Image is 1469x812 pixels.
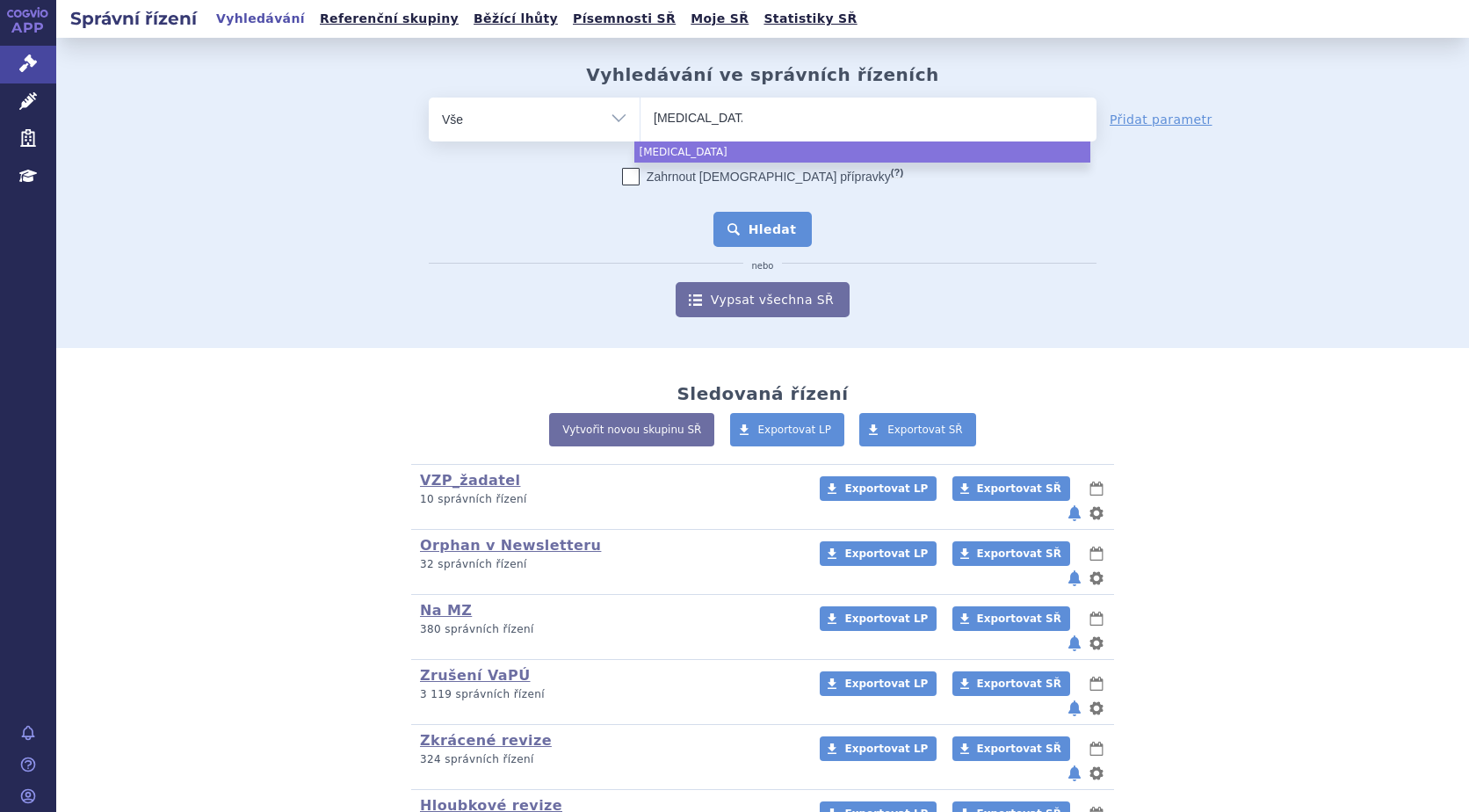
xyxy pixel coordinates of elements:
[685,7,754,31] a: Moje SŘ
[568,7,681,31] a: Písemnosti SŘ
[1110,111,1212,128] a: Přidat parametr
[1088,608,1105,629] button: lhůty
[977,613,1061,625] span: Exportovat SŘ
[952,606,1070,631] a: Exportovat SŘ
[1088,543,1105,564] button: lhůty
[1088,568,1105,589] button: nastavení
[315,7,464,31] a: Referenční skupiny
[1088,503,1105,524] button: nastavení
[820,671,937,696] a: Exportovat LP
[1088,763,1105,784] button: nastavení
[420,557,797,572] p: 32 správních řízení
[820,606,937,631] a: Exportovat LP
[468,7,563,31] a: Běžící lhůty
[844,743,928,755] span: Exportovat LP
[891,167,903,178] abbr: (?)
[1088,673,1105,694] button: lhůty
[56,6,211,31] h2: Správní řízení
[420,667,531,684] a: Zrušení VaPÚ
[1066,503,1083,524] button: notifikace
[952,671,1070,696] a: Exportovat SŘ
[420,492,797,507] p: 10 správních řízení
[820,541,937,566] a: Exportovat LP
[952,476,1070,501] a: Exportovat SŘ
[758,424,832,436] span: Exportovat LP
[1088,633,1105,654] button: nastavení
[211,7,310,31] a: Vyhledávání
[634,141,1090,163] li: [MEDICAL_DATA]
[586,64,939,85] h2: Vyhledávání ve správních řízeních
[676,282,850,317] a: Vypsat všechna SŘ
[1066,633,1083,654] button: notifikace
[977,547,1061,560] span: Exportovat SŘ
[420,732,552,749] a: Zkrácené revize
[713,212,813,247] button: Hledat
[549,413,714,446] a: Vytvořit novou skupinu SŘ
[887,424,963,436] span: Exportovat SŘ
[420,687,797,702] p: 3 119 správních řízení
[844,678,928,690] span: Exportovat LP
[420,622,797,637] p: 380 správních řízení
[1066,568,1083,589] button: notifikace
[844,482,928,495] span: Exportovat LP
[1066,698,1083,719] button: notifikace
[677,383,848,404] h2: Sledovaná řízení
[1088,478,1105,499] button: lhůty
[420,752,797,767] p: 324 správních řízení
[420,537,601,554] a: Orphan v Newsletteru
[844,613,928,625] span: Exportovat LP
[820,476,937,501] a: Exportovat LP
[977,482,1061,495] span: Exportovat SŘ
[977,743,1061,755] span: Exportovat SŘ
[952,541,1070,566] a: Exportovat SŘ
[622,168,903,185] label: Zahrnout [DEMOGRAPHIC_DATA] přípravky
[952,736,1070,761] a: Exportovat SŘ
[820,736,937,761] a: Exportovat LP
[420,472,520,489] a: VZP_žadatel
[758,7,862,31] a: Statistiky SŘ
[859,413,976,446] a: Exportovat SŘ
[1066,763,1083,784] button: notifikace
[844,547,928,560] span: Exportovat LP
[977,678,1061,690] span: Exportovat SŘ
[1088,698,1105,719] button: nastavení
[1088,738,1105,759] button: lhůty
[730,413,845,446] a: Exportovat LP
[743,261,783,272] i: nebo
[420,602,472,619] a: Na MZ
